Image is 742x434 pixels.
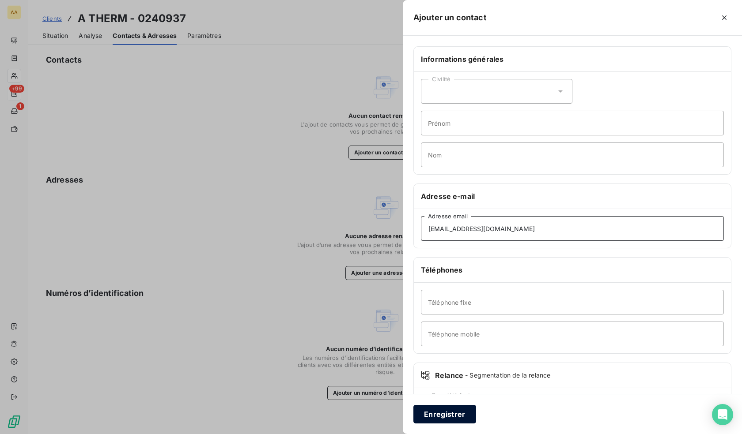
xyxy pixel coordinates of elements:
h6: Adresse e-mail [421,191,724,202]
input: placeholder [421,142,724,167]
input: placeholder [421,322,724,346]
span: - Segmentation de la relance [465,371,550,380]
div: Open Intercom Messenger [712,404,733,425]
button: Enregistrer [413,405,476,423]
h6: Informations générales [421,54,724,64]
input: placeholder [421,216,724,241]
input: placeholder [421,290,724,314]
h6: Téléphones [421,265,724,275]
div: Relance [421,370,724,381]
input: placeholder [421,111,724,135]
h5: Ajouter un contact [413,11,487,24]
